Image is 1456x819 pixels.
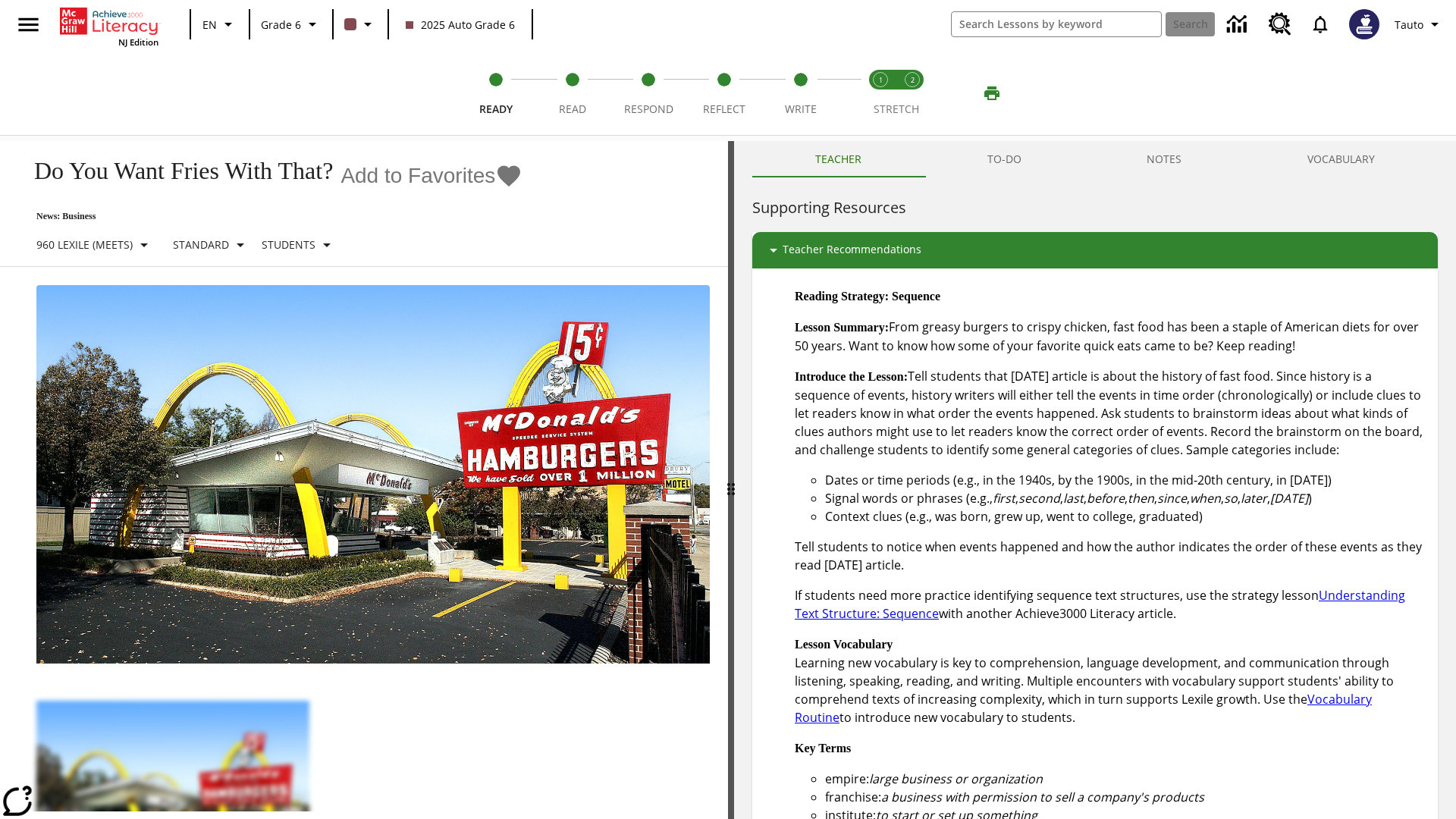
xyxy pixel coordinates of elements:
[703,102,745,116] span: Reflect
[18,157,333,185] h1: Do You Want Fries With That?
[825,489,1426,507] li: Signal words or phrases (e.g., , , , , , , , , , )
[795,370,908,383] strong: Introduce the Lesson:
[36,237,133,253] p: 960 Lexile (Meets)
[874,102,919,116] span: STRETCH
[968,80,1016,107] button: Print
[795,318,1426,355] p: From greasy burgers to crispy chicken, fast food has been a staple of American diets for over 50 ...
[559,102,586,116] span: Read
[196,11,244,38] button: Language: EN, Select a language
[36,285,710,664] img: One of the first McDonald's stores, with the iconic red sign and golden arches.
[1340,5,1389,44] button: Select a new avatar
[795,538,1426,574] p: Tell students to notice when events happened and how the author indicates the order of these even...
[261,17,301,33] span: Grade 6
[406,17,515,33] span: 2025 Auto Grade 6
[30,231,159,259] button: Select Lexile, 960 Lexile (Meets)
[1224,490,1238,507] em: so
[734,141,1456,819] div: activity
[881,789,1204,805] em: a business with permission to sell a company's products
[452,52,540,135] button: Ready step 1 of 5
[952,12,1161,36] input: search field
[1270,490,1308,507] em: [DATE]
[783,241,921,259] p: Teacher Recommendations
[728,141,734,819] div: Press Enter or Spacebar and then press right and left arrow keys to move the slider
[479,102,513,116] span: Ready
[1349,9,1379,39] img: Avatar
[752,232,1438,268] div: Teacher Recommendations
[624,102,673,116] span: Respond
[338,11,383,38] button: Class color is dark brown. Change class color
[262,237,315,253] p: Students
[680,52,768,135] button: Reflect step 4 of 5
[993,490,1015,507] em: first
[1218,4,1260,45] a: Data Center
[892,290,940,303] strong: Sequence
[1190,490,1221,507] em: when
[869,770,1043,787] em: large business or organization
[167,231,256,259] button: Scaffolds, Standard
[1128,490,1154,507] em: then
[924,141,1084,177] button: TO-DO
[18,211,522,222] p: News: Business
[256,231,342,259] button: Select Student
[785,102,817,116] span: Write
[202,17,217,33] span: EN
[1084,141,1245,177] button: NOTES
[752,141,924,177] button: Teacher
[255,11,328,38] button: Grade: Grade 6, Select a grade
[1018,490,1060,507] em: second
[911,75,915,85] text: 2
[858,52,902,135] button: Stretch Read step 1 of 2
[825,788,1426,806] li: franchise:
[1063,490,1084,507] em: last
[752,141,1438,177] div: Instructional Panel Tabs
[752,196,1438,220] h6: Supporting Resources
[1087,490,1125,507] em: before
[340,162,522,189] button: Add to Favorites - Do You Want Fries With That?
[1244,141,1438,177] button: VOCABULARY
[1260,4,1301,45] a: Resource Center, Will open in new tab
[757,52,845,135] button: Write step 5 of 5
[1395,17,1423,33] span: Tauto
[795,290,889,303] strong: Reading Strategy:
[6,2,51,47] button: Open side menu
[795,638,893,651] strong: Lesson Vocabulary
[604,52,692,135] button: Respond step 3 of 5
[528,52,616,135] button: Read step 2 of 5
[60,5,158,48] div: Home
[879,75,883,85] text: 1
[118,36,158,48] span: NJ Edition
[1157,490,1187,507] em: since
[795,635,1426,726] p: Learning new vocabulary is key to comprehension, language development, and communication through ...
[1301,5,1340,44] a: Notifications
[795,367,1426,459] p: Tell students that [DATE] article is about the history of fast food. Since history is a sequence ...
[825,770,1426,788] li: empire:
[825,471,1426,489] li: Dates or time periods (e.g., in the 1940s, by the 1900s, in the mid-20th century, in [DATE])
[340,164,495,188] span: Add to Favorites
[1241,490,1267,507] em: later
[795,742,851,755] strong: Key Terms
[890,52,934,135] button: Stretch Respond step 2 of 2
[173,237,229,253] p: Standard
[795,321,889,334] strong: Lesson Summary:
[1389,11,1450,38] button: Profile/Settings
[825,507,1426,526] li: Context clues (e.g., was born, grew up, went to college, graduated)
[795,586,1426,623] p: If students need more practice identifying sequence text structures, use the strategy lesson with...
